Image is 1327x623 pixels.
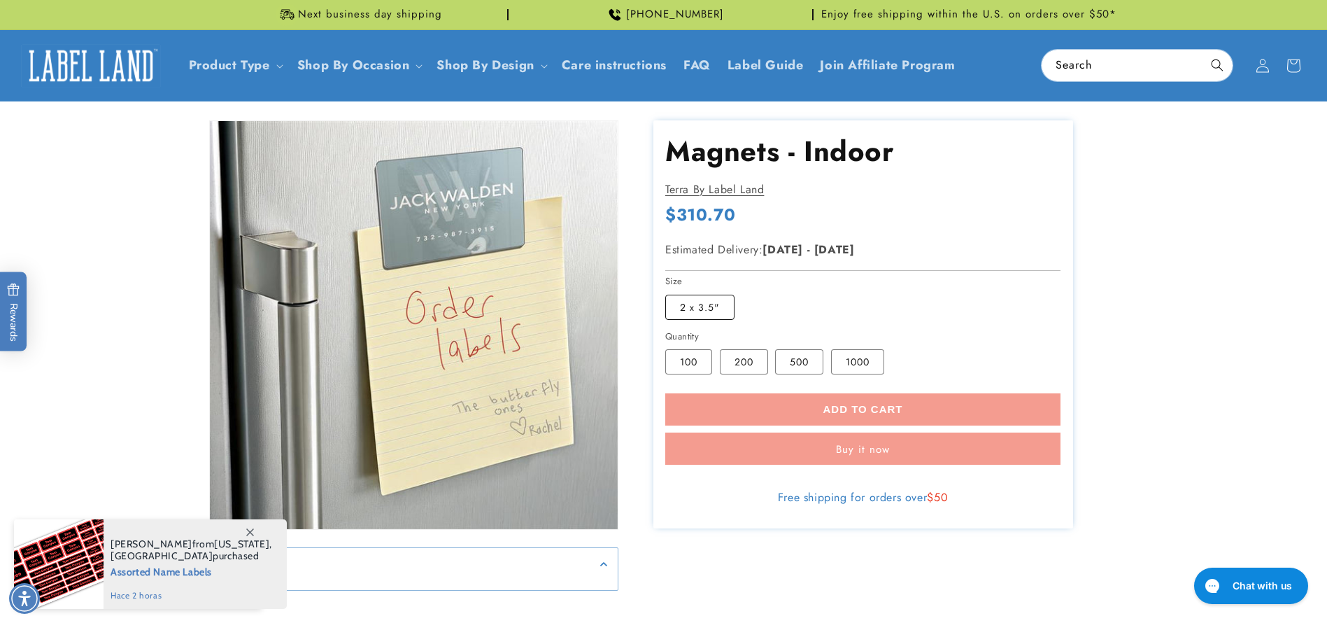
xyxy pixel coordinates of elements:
span: from , purchased [111,538,272,562]
strong: [DATE] [814,241,855,258]
span: Join Affiliate Program [820,57,955,73]
strong: [DATE] [762,241,803,258]
strong: - [807,241,811,258]
span: Shop By Occasion [297,57,410,73]
label: 1000 [831,349,884,374]
span: $310.70 [665,204,735,225]
summary: Product Type [180,49,289,82]
span: Rewards [7,283,20,342]
label: 2 x 3.5" [665,295,735,320]
span: [US_STATE] [214,538,269,550]
span: Assorted Name Labels [111,562,272,580]
span: Care instructions [562,57,667,73]
p: Estimated Delivery: [665,240,1015,260]
button: Buy it now [665,433,1060,465]
a: Care instructions [553,49,675,82]
span: Label Guide [728,57,804,73]
legend: Size [665,274,684,288]
label: 500 [775,349,823,374]
span: Enjoy free shipping within the U.S. on orders over $50* [821,8,1116,22]
a: Terra By Label Land - open in a new tab [665,181,764,197]
a: FAQ [675,49,719,82]
label: 200 [720,349,768,374]
div: Accessibility Menu [9,583,40,614]
div: Free shipping for orders over [665,491,1060,505]
button: Search [1202,50,1233,80]
label: 100 [665,349,712,374]
span: hace 2 horas [111,589,272,602]
span: 50 [934,489,948,505]
span: [PHONE_NUMBER] [626,8,724,22]
span: [GEOGRAPHIC_DATA] [111,549,213,562]
summary: Shop By Occasion [289,49,429,82]
a: Product Type [189,56,270,74]
iframe: Gorgias live chat messenger [1187,563,1313,609]
span: FAQ [683,57,711,73]
a: Label Land [16,38,166,92]
a: Shop By Design [437,56,534,74]
span: Next business day shipping [298,8,442,22]
img: Label Land [21,44,161,87]
summary: Description [210,548,618,580]
span: $ [927,489,934,505]
legend: Quantity [665,330,700,344]
media-gallery: Gallery Viewer [209,120,618,591]
summary: Shop By Design [428,49,553,82]
iframe: Sign Up via Text for Offers [11,511,177,553]
a: Label Guide [719,49,812,82]
h1: Magnets - Indoor [665,133,1060,169]
a: Join Affiliate Program [811,49,963,82]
